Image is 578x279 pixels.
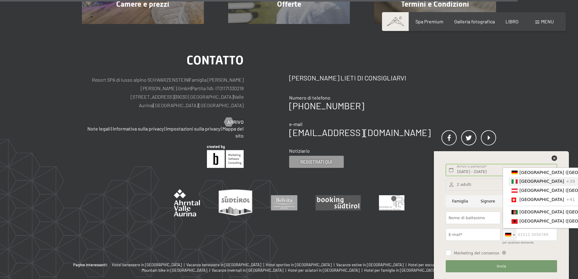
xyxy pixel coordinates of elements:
font: [STREET_ADDRESS] [131,94,174,100]
font: Vacanza benessere in [GEOGRAPHIC_DATA] [186,262,261,267]
font: | [111,126,112,131]
a: Informativa sulla privacy [113,126,164,131]
font: [GEOGRAPHIC_DATA] [153,102,198,108]
font: | [198,102,199,108]
font: Marketing del consenso [454,251,499,255]
font: | [191,85,191,91]
font: [PERSON_NAME] lieti di consigliarvi [289,74,406,82]
font: e-mail [289,121,303,127]
font: Hotel per famiglie in [GEOGRAPHIC_DATA] [364,268,437,273]
font: [GEOGRAPHIC_DATA] [199,102,244,108]
font: 39030 [GEOGRAPHIC_DATA] [175,94,233,100]
font: Vacanze invernali in [GEOGRAPHIC_DATA] [212,268,283,273]
font: | [233,94,234,100]
a: Hotel per famiglie in [GEOGRAPHIC_DATA] [364,267,437,273]
button: Invia [446,260,557,273]
font: Hotel per sciatori in [GEOGRAPHIC_DATA] [288,268,360,273]
font: | [334,262,334,267]
font: Pagine interessanti: [73,262,108,267]
font: Hotel sportivo in [GEOGRAPHIC_DATA] [266,262,332,267]
a: Arrivo [224,119,244,125]
font: Registrati qui [300,159,332,165]
a: Hotel per sciatori in [GEOGRAPHIC_DATA] | [288,267,364,273]
font: per qualsiasi domanda [502,241,533,244]
input: 01512 3456789 [502,228,557,241]
a: Hotel per escursioni in [GEOGRAPHIC_DATA] a 4 stelle | [408,262,505,267]
a: [EMAIL_ADDRESS][DOMAIN_NAME] [289,127,431,138]
font: Hotel benessere in [GEOGRAPHIC_DATA] [112,262,182,267]
a: Vacanze invernali in [GEOGRAPHIC_DATA] | [212,267,288,273]
font: Notiziario [289,148,310,154]
font: Valle Aurina [139,94,244,108]
a: Galleria fotografica [454,19,495,24]
font: +41 [566,197,575,202]
font: | [184,262,184,267]
a: [PHONE_NUMBER] [289,100,364,111]
font: [PERSON_NAME] GmbH [141,85,191,91]
font: Partita IVA: IT01171330218 [191,85,244,91]
a: Mountain bike in [GEOGRAPHIC_DATA] | [142,267,212,273]
a: Vacanze estive in [GEOGRAPHIC_DATA] | [336,262,408,267]
div: Germania (Germania): +49 [503,229,517,240]
a: Vacanza benessere in [GEOGRAPHIC_DATA] | [186,262,266,267]
a: LIBRO [505,19,519,24]
a: Note legali [87,126,110,131]
font: [GEOGRAPHIC_DATA] [519,197,564,202]
a: Mappa del sito [222,126,244,138]
font: Numero di telefono [289,95,330,100]
font: contatto [187,53,244,67]
font: Hotel per escursioni in [GEOGRAPHIC_DATA] a 4 stelle [408,262,501,267]
font: menu [541,19,554,24]
a: Hotel benessere in [GEOGRAPHIC_DATA] | [112,262,186,267]
a: Impostazioni sulla privacy [166,126,220,131]
a: Hotel sportivo in [GEOGRAPHIC_DATA] | [266,262,336,267]
font: | [209,268,210,273]
font: Invia [497,264,506,268]
font: Famiglia [PERSON_NAME] [189,77,244,83]
font: | [174,94,175,100]
font: +39 [566,179,575,184]
font: Resort SPA di lusso alpino SCHWARZENSTEIN [92,77,188,83]
font: [GEOGRAPHIC_DATA] [519,179,564,184]
font: | [263,262,264,267]
a: Spa Premium [415,19,443,24]
img: Brandnamic GmbH | Soluzioni leader per l'ospitalità [207,145,244,168]
font: | [221,126,222,131]
font: Vacanze estive in [GEOGRAPHIC_DATA] [336,262,404,267]
font: Mountain bike in [GEOGRAPHIC_DATA] [142,268,207,273]
font: Arrivo [227,119,244,125]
